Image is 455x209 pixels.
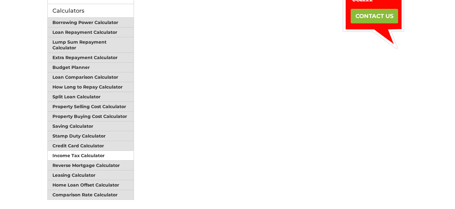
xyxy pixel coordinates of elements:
[48,131,134,141] a: Stamp Duty Calculator
[48,190,134,200] a: Comparison Rate Calculator
[48,102,134,112] a: Property Selling Cost Calculator
[48,141,134,151] a: Credit Card Calculator
[48,28,134,37] a: Loan Repayment Calculator
[48,121,134,131] a: Saving Calculator
[48,161,134,170] a: Reverse Mortgage Calculator
[351,9,398,23] a: CONTACT US
[48,72,134,82] a: Loan Comparison Calculator
[47,4,134,18] div: Calculators
[48,53,134,63] a: Extra Repayment Calculator
[48,63,134,72] a: Budget Planner
[48,37,134,53] a: Lump Sum Repayment Calculator
[48,18,134,28] a: Borrowing Power Calculator
[48,82,134,92] a: How Long to Repay Calculator
[48,180,134,190] a: Home Loan Offset Calculator
[48,112,134,121] a: Property Buying Cost Calculator
[48,170,134,180] a: Leasing Calculator
[48,92,134,102] a: Split Loan Calculator
[48,151,134,161] a: Income Tax Calculator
